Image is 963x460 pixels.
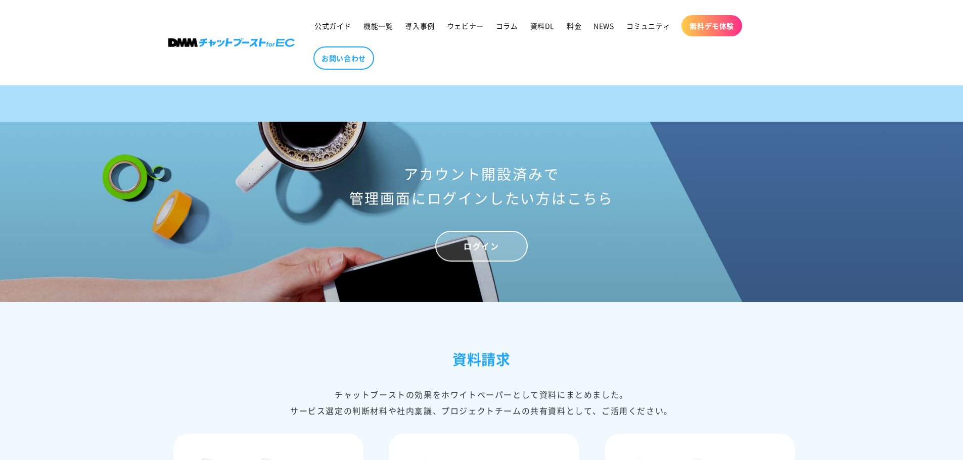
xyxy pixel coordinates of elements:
[620,15,677,36] a: コミュニティ
[168,386,795,419] div: チャットブーストの効果をホワイトペーパーとして資料にまとめました。 サービス選定の判断材料や社内稟議、プロジェクトチームの共有資料として、ご活用ください。
[496,21,518,30] span: コラム
[435,231,527,262] a: ログイン
[524,15,561,36] a: 資料DL
[399,15,440,36] a: 導入事例
[587,15,620,36] a: NEWS
[447,21,484,30] span: ウェビナー
[690,21,734,30] span: 無料デモ体験
[561,15,587,36] a: 料金
[593,21,614,30] span: NEWS
[363,21,393,30] span: 機能一覧
[314,21,351,30] span: 公式ガイド
[168,38,295,47] img: 株式会社DMM Boost
[313,46,374,70] a: お問い合わせ
[285,162,679,210] h2: アカウント開設済みで 管理画面にログインしたい方はこちら
[490,15,524,36] a: コラム
[322,54,366,63] span: お問い合わせ
[681,15,742,36] a: 無料デモ体験
[308,15,357,36] a: 公式ガイド
[357,15,399,36] a: 機能一覧
[626,21,671,30] span: コミュニティ
[567,21,581,30] span: 料金
[530,21,555,30] span: 資料DL
[405,21,434,30] span: 導入事例
[441,15,490,36] a: ウェビナー
[168,347,795,372] h2: 資料請求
